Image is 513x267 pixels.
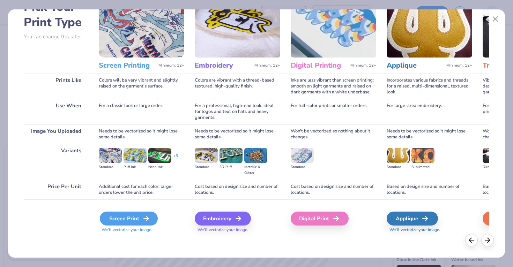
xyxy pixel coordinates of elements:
h3: Screen Printing [99,61,156,70]
div: Additional cost for each color; larger orders lower the unit price. [99,180,184,199]
div: Incorporates various fabrics and threads for a raised, multi-dimensional, textured look. [387,74,472,99]
h3: Applique [387,61,444,70]
div: Colors are vibrant with a thread-based textured, high-quality finish. [195,74,280,99]
div: Needs to be vectorized so it might lose some details [195,124,280,144]
img: Standard [99,148,122,163]
div: Colors will be very vibrant and slightly raised on the garment's surface. [99,74,184,99]
div: Price Per Unit [24,180,88,199]
div: Inks are less vibrant than screen printing; smooth on light garments and raised on dark garments ... [291,74,376,99]
div: Prints Like [24,74,88,99]
div: Screen Print [100,212,158,226]
img: Standard [387,148,410,163]
div: Standard [99,164,122,170]
div: Standard [291,164,314,170]
div: Neon Ink [148,164,171,170]
img: 3D Puff [220,148,243,163]
img: Standard [291,148,314,163]
div: Embroidery [195,212,251,226]
span: Minimum: 12+ [350,63,376,68]
div: Needs to be vectorized so it might lose some details [99,124,184,144]
div: For a professional, high-end look; ideal for logos and text on hats and heavy garments. [195,99,280,124]
div: Cost based on design size and number of locations. [291,180,376,199]
img: Sublimated [411,148,434,163]
div: Metallic & Glitter [244,164,267,176]
img: Metallic & Glitter [244,148,267,163]
div: Applique [387,212,438,226]
div: Image You Uploaded [24,124,88,144]
div: For full-color prints or smaller orders. [291,99,376,124]
h3: Embroidery [195,61,252,70]
img: Puff Ink [124,148,147,163]
span: Minimum: 12+ [158,63,184,68]
div: Based on design size and number of locations. [387,180,472,199]
div: Needs to be vectorized so it might lose some details [387,124,472,144]
img: Direct-to-film [483,148,506,163]
div: Direct-to-film [483,164,506,170]
div: Cost based on design size and number of locations. [195,180,280,199]
div: For large-area embroidery. [387,99,472,124]
div: Puff Ink [124,164,147,170]
div: + 3 [173,153,178,165]
div: Standard [387,164,410,170]
h3: Digital Printing [291,61,348,70]
img: Neon Ink [148,148,171,163]
span: We'll vectorize your image. [99,227,184,233]
span: Minimum: 12+ [446,63,472,68]
p: You can change this later. [24,34,88,40]
div: Use When [24,99,88,124]
div: Won't be vectorized so nothing about it changes [291,124,376,144]
div: Variants [24,144,88,180]
div: For a classic look or large order. [99,99,184,124]
button: Close [489,13,502,26]
span: We'll vectorize your image. [387,227,472,233]
img: Standard [195,148,218,163]
div: Standard [195,164,218,170]
div: Digital Print [291,212,349,226]
span: We'll vectorize your image. [195,227,280,233]
div: Sublimated [411,164,434,170]
span: Minimum: 12+ [254,63,280,68]
div: 3D Puff [220,164,243,170]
